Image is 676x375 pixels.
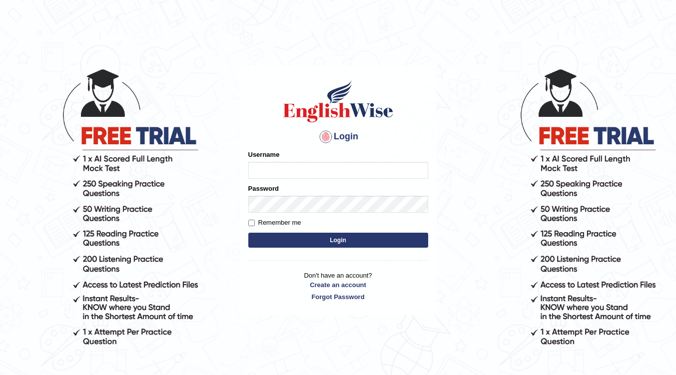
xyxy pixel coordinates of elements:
[248,220,255,226] input: Remember me
[248,233,428,248] button: Login
[248,280,428,290] a: Create an account
[248,150,280,159] label: Username
[281,79,395,124] img: Logo of English Wise sign in for intelligent practice with AI
[248,292,428,302] a: Forgot Password
[248,129,428,145] h4: Login
[248,218,301,228] label: Remember me
[248,184,279,193] label: Password
[248,271,428,302] p: Don't have an account?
